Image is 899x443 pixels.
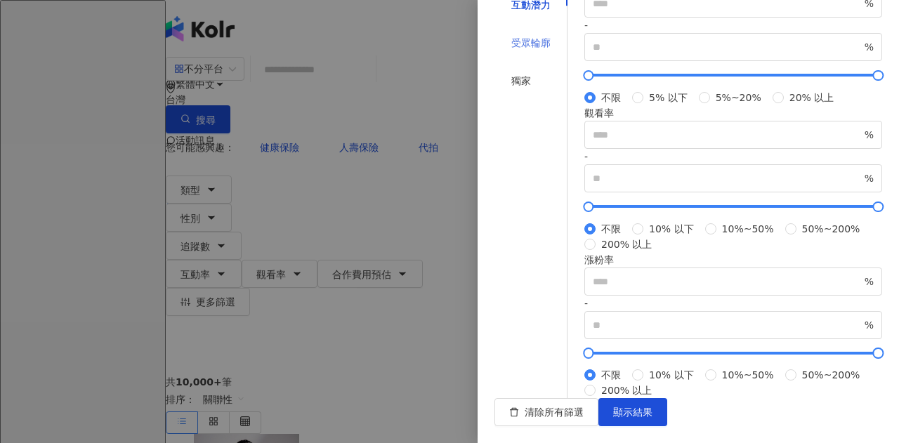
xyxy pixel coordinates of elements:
div: 受眾輪廓 [511,35,551,51]
span: 不限 [596,367,626,383]
span: 不限 [596,221,626,237]
button: 顯示結果 [598,398,667,426]
span: % [865,39,874,55]
span: 50%~200% [796,367,866,383]
button: 清除所有篩選 [494,398,598,426]
span: % [865,274,874,289]
span: 顯示結果 [613,406,652,418]
div: 觀看率 [584,105,882,121]
span: 50%~200% [796,221,866,237]
span: 5%~20% [710,90,767,105]
span: 200% 以上 [596,237,657,252]
span: 10%~50% [716,221,780,237]
span: 200% 以上 [596,383,657,398]
span: delete [509,407,519,417]
span: 20% 以上 [784,90,840,105]
span: 10%~50% [716,367,780,383]
div: 漲粉率 [584,252,882,267]
span: 5% 以下 [643,90,693,105]
span: % [865,127,874,143]
span: 清除所有篩選 [525,406,584,418]
span: 10% 以下 [643,221,700,237]
span: 不限 [596,90,626,105]
span: - [584,151,588,162]
span: % [865,317,874,333]
div: 獨家 [511,73,531,88]
span: 10% 以下 [643,367,700,383]
span: - [584,298,588,309]
span: - [584,20,588,31]
span: % [865,171,874,186]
